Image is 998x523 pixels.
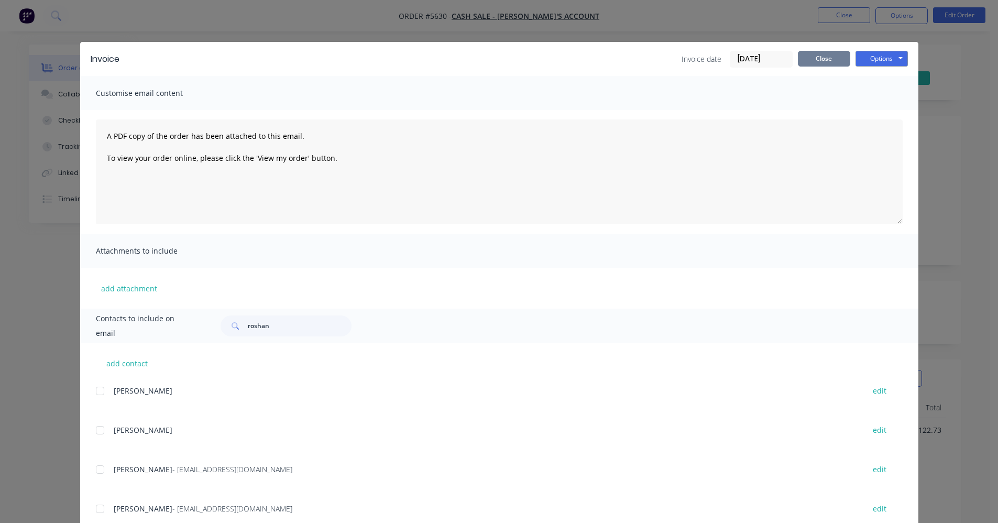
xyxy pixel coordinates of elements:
[114,425,172,435] span: [PERSON_NAME]
[96,86,211,101] span: Customise email content
[114,504,172,514] span: [PERSON_NAME]
[856,51,908,67] button: Options
[248,315,352,336] input: Search...
[798,51,850,67] button: Close
[114,386,172,396] span: [PERSON_NAME]
[867,423,893,437] button: edit
[96,280,162,296] button: add attachment
[96,244,211,258] span: Attachments to include
[682,53,721,64] span: Invoice date
[867,502,893,516] button: edit
[172,504,292,514] span: - [EMAIL_ADDRESS][DOMAIN_NAME]
[96,355,159,371] button: add contact
[172,464,292,474] span: - [EMAIL_ADDRESS][DOMAIN_NAME]
[96,311,195,341] span: Contacts to include on email
[867,462,893,476] button: edit
[114,464,172,474] span: [PERSON_NAME]
[867,384,893,398] button: edit
[96,119,903,224] textarea: A PDF copy of the order has been attached to this email. To view your order online, please click ...
[91,53,119,66] div: Invoice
